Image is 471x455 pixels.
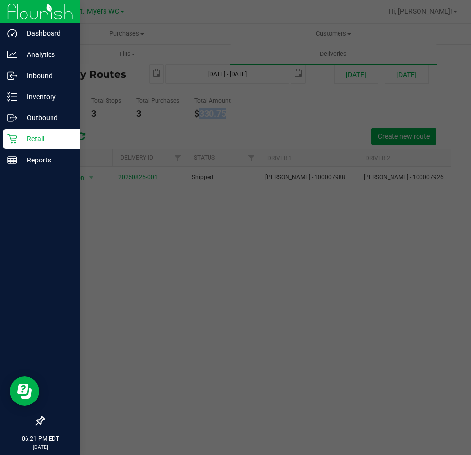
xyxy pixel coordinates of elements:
inline-svg: Reports [7,155,17,165]
p: Reports [17,154,76,166]
p: Inventory [17,91,76,103]
iframe: Resource center [10,376,39,406]
inline-svg: Outbound [7,113,17,123]
inline-svg: Inventory [7,92,17,102]
p: Retail [17,133,76,145]
inline-svg: Dashboard [7,28,17,38]
inline-svg: Analytics [7,50,17,59]
p: Analytics [17,49,76,60]
p: Inbound [17,70,76,81]
p: [DATE] [4,443,76,451]
p: 06:21 PM EDT [4,434,76,443]
inline-svg: Retail [7,134,17,144]
p: Dashboard [17,27,76,39]
inline-svg: Inbound [7,71,17,80]
p: Outbound [17,112,76,124]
